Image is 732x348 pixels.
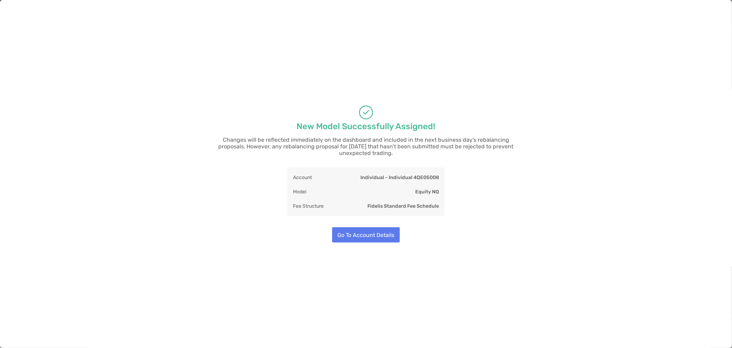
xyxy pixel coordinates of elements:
p: Changes will be reflected immediately on the dashboard and included in the next business day's re... [209,136,523,156]
p: Individual - Individual 4QE05008 [360,173,439,182]
p: New Model Successfully Assigned! [297,122,435,131]
p: Account [293,173,312,182]
p: Fidelis Standard Fee Schedule [367,202,439,210]
button: Go To Account Details [332,227,400,243]
p: Fee Structure [293,202,324,210]
p: Equity NQ [415,187,439,196]
p: Model [293,187,306,196]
